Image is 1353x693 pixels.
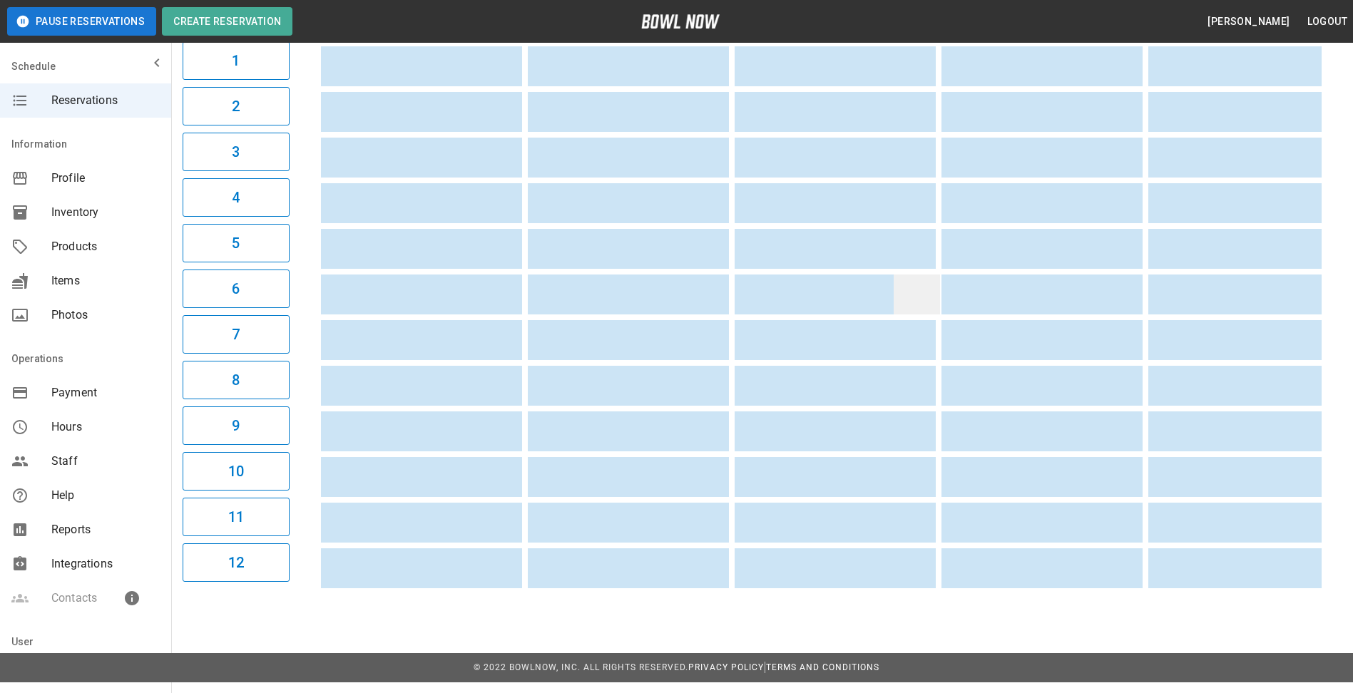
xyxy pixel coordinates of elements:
button: 1 [183,41,290,80]
h6: 11 [228,505,244,528]
span: Inventory [51,204,160,221]
h6: 9 [232,414,240,437]
button: Logout [1302,9,1353,35]
button: 6 [183,269,290,308]
h6: 10 [228,460,244,483]
span: Profile [51,170,160,187]
h6: 8 [232,369,240,391]
a: Terms and Conditions [766,662,879,672]
h6: 7 [232,323,240,346]
button: [PERSON_NAME] [1202,9,1295,35]
h6: 3 [232,140,240,163]
button: 4 [183,178,290,217]
h6: 5 [232,232,240,255]
span: © 2022 BowlNow, Inc. All Rights Reserved. [474,662,688,672]
button: 7 [183,315,290,354]
button: 2 [183,87,290,125]
button: 11 [183,498,290,536]
span: Staff [51,453,160,470]
h6: 2 [232,95,240,118]
span: Reservations [51,92,160,109]
button: 12 [183,543,290,582]
span: Payment [51,384,160,401]
h6: 12 [228,551,244,574]
button: Create Reservation [162,7,292,36]
span: Help [51,487,160,504]
span: Integrations [51,555,160,573]
span: Products [51,238,160,255]
button: 10 [183,452,290,491]
span: Reports [51,521,160,538]
button: 3 [183,133,290,171]
span: Hours [51,419,160,436]
button: 5 [183,224,290,262]
span: Items [51,272,160,289]
span: Photos [51,307,160,324]
img: logo [641,14,720,29]
h6: 6 [232,277,240,300]
button: 9 [183,406,290,445]
button: 8 [183,361,290,399]
h6: 4 [232,186,240,209]
h6: 1 [232,49,240,72]
a: Privacy Policy [688,662,764,672]
button: Pause Reservations [7,7,156,36]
